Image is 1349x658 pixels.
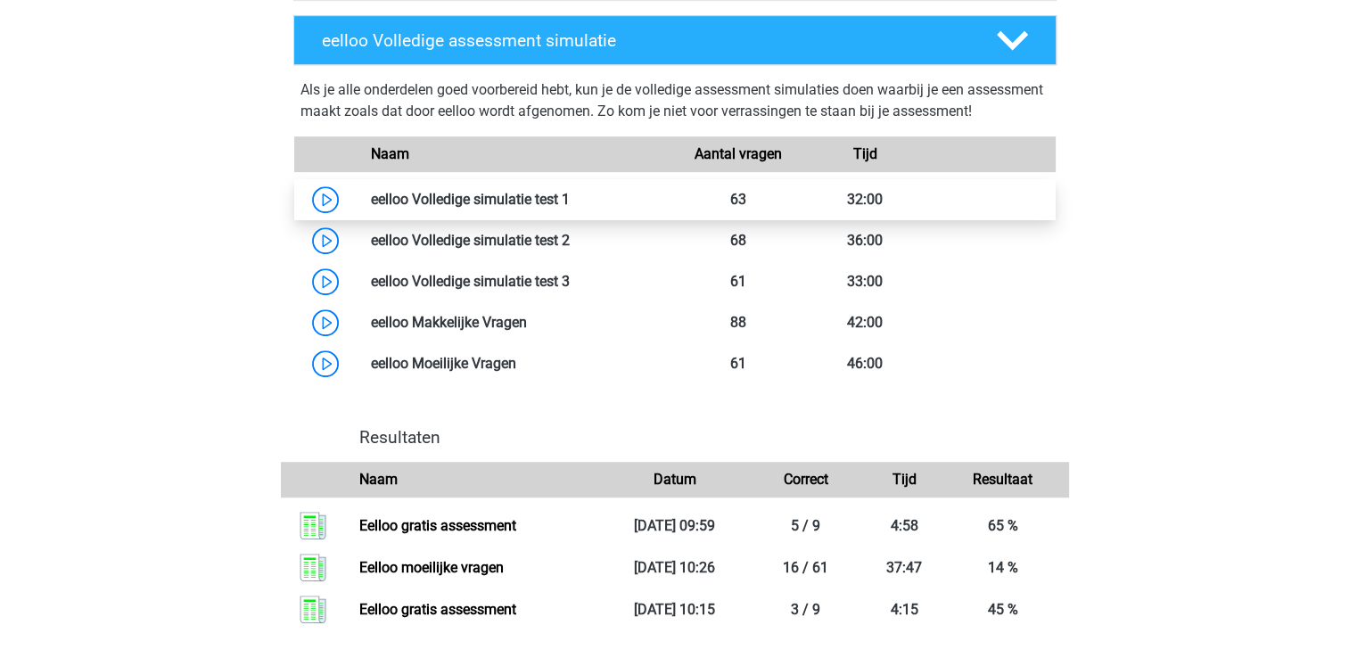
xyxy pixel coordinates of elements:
div: eelloo Moeilijke Vragen [358,353,675,374]
div: Resultaat [937,469,1068,490]
div: Tijd [802,144,928,165]
a: Eelloo gratis assessment [359,517,516,534]
div: Naam [358,144,675,165]
div: Aantal vragen [674,144,801,165]
div: Als je alle onderdelen goed voorbereid hebt, kun je de volledige assessment simulaties doen waarb... [300,79,1049,129]
div: eelloo Volledige simulatie test 1 [358,189,675,210]
h4: eelloo Volledige assessment simulatie [322,30,967,51]
div: eelloo Volledige simulatie test 3 [358,271,675,292]
h4: Resultaten [359,427,1055,448]
a: Eelloo gratis assessment [359,601,516,618]
div: Naam [346,469,609,490]
div: Datum [609,469,740,490]
div: Correct [740,469,871,490]
a: eelloo Volledige assessment simulatie [286,15,1064,65]
div: eelloo Volledige simulatie test 2 [358,230,675,251]
div: Tijd [871,469,937,490]
div: eelloo Makkelijke Vragen [358,312,675,333]
a: Eelloo moeilijke vragen [359,559,504,576]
